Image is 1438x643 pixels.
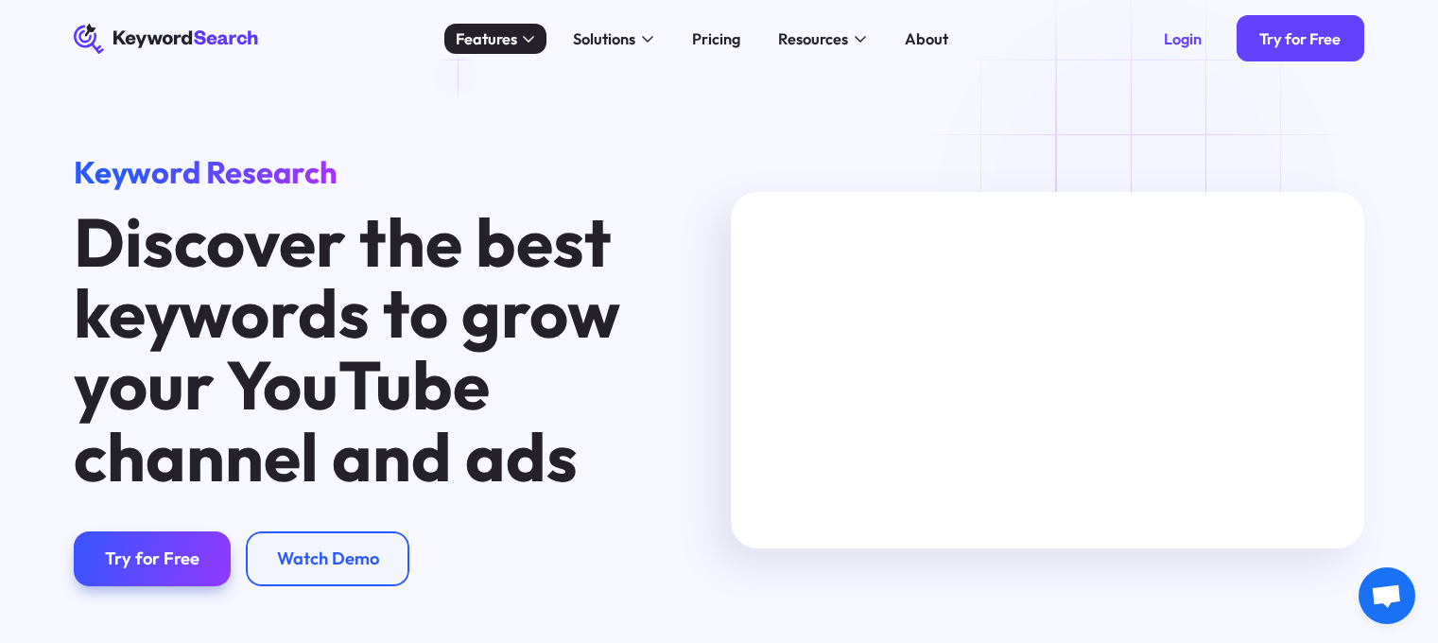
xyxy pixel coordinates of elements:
[892,24,960,55] a: About
[1140,15,1224,61] a: Login
[105,548,199,570] div: Try for Free
[74,152,338,191] span: Keyword Research
[731,192,1364,548] iframe: MKTG_Keyword Search Manuel Search Tutorial_040623
[905,27,948,51] div: About
[74,531,230,585] a: Try for Free
[277,548,379,570] div: Watch Demo
[692,27,740,51] div: Pricing
[1359,567,1415,624] a: Open chat
[573,27,635,51] div: Solutions
[680,24,752,55] a: Pricing
[1259,29,1341,48] div: Try for Free
[1237,15,1364,61] a: Try for Free
[1164,29,1202,48] div: Login
[74,207,630,494] h1: Discover the best keywords to grow your YouTube channel and ads
[778,27,848,51] div: Resources
[456,27,517,51] div: Features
